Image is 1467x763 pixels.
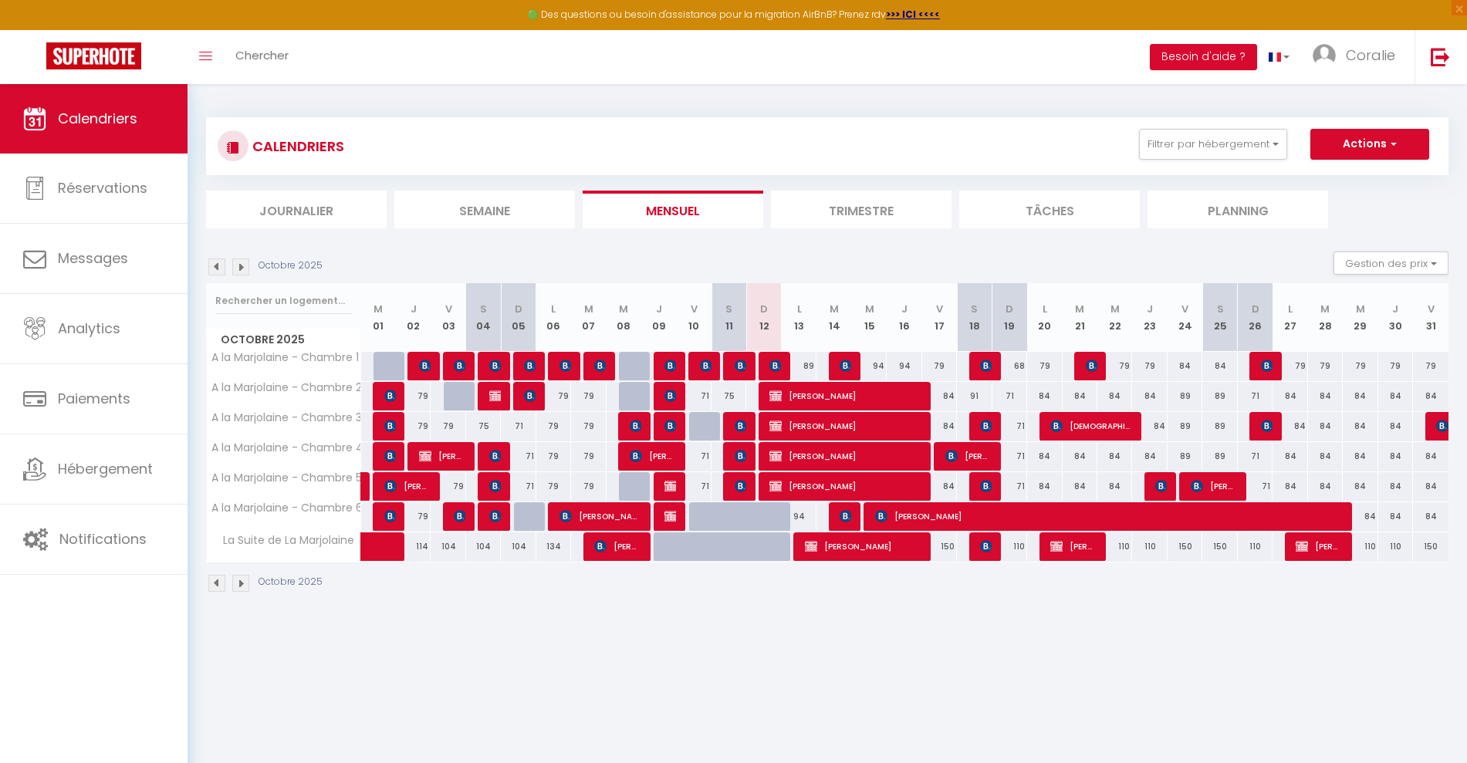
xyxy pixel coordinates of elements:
[760,302,768,316] abbr: D
[1413,532,1448,561] div: 150
[852,283,887,352] th: 15
[209,502,363,514] span: A la Marjolaine - Chambre 6
[797,302,802,316] abbr: L
[594,351,606,380] span: [PERSON_NAME]
[769,471,920,501] span: [PERSON_NAME]
[501,283,536,352] th: 05
[551,302,556,316] abbr: L
[805,532,921,561] span: [PERSON_NAME]
[735,351,746,380] span: [PERSON_NAME]
[1027,382,1062,410] div: 84
[209,532,358,549] span: La Suite de La Marjolaine
[374,302,383,316] abbr: M
[571,412,606,441] div: 79
[1378,442,1413,471] div: 84
[746,283,781,352] th: 12
[1168,382,1202,410] div: 89
[396,283,431,352] th: 02
[1343,472,1377,501] div: 84
[1132,532,1167,561] div: 110
[1378,532,1413,561] div: 110
[1356,302,1365,316] abbr: M
[1413,352,1448,380] div: 79
[865,302,874,316] abbr: M
[1392,302,1398,316] abbr: J
[454,351,465,380] span: [PERSON_NAME]
[489,441,501,471] span: [PERSON_NAME]
[209,352,359,363] span: A la Marjolaine - Chambre 1
[1132,352,1167,380] div: 79
[936,302,943,316] abbr: V
[466,283,501,352] th: 04
[980,471,992,501] span: [PERSON_NAME]
[840,351,851,380] span: Menguy Burban
[501,442,536,471] div: 71
[664,351,676,380] span: [PERSON_NAME]
[1155,471,1167,501] span: [PERSON_NAME]
[922,283,957,352] th: 17
[922,352,957,380] div: 79
[501,412,536,441] div: 71
[922,412,957,441] div: 84
[886,8,940,21] a: >>> ICI <<<<
[396,382,431,410] div: 79
[1110,302,1120,316] abbr: M
[1343,502,1377,531] div: 84
[384,501,396,531] span: [PERSON_NAME]
[1168,442,1202,471] div: 89
[664,471,676,501] span: [PERSON_NAME]
[1308,412,1343,441] div: 84
[664,501,676,531] span: [PERSON_NAME]
[1378,352,1413,380] div: 79
[361,283,396,352] th: 01
[1413,283,1448,352] th: 31
[607,283,641,352] th: 08
[1075,302,1084,316] abbr: M
[1238,532,1273,561] div: 110
[712,382,746,410] div: 75
[1273,352,1307,380] div: 79
[1296,532,1342,561] span: [PERSON_NAME]
[1147,302,1153,316] abbr: J
[735,441,746,471] span: [PERSON_NAME]
[1168,283,1202,352] th: 24
[1043,302,1047,316] abbr: L
[1202,382,1237,410] div: 89
[259,258,323,273] p: Octobre 2025
[677,442,712,471] div: 71
[1288,302,1293,316] abbr: L
[594,532,641,561] span: [PERSON_NAME]
[1343,382,1377,410] div: 84
[466,412,501,441] div: 75
[980,411,992,441] span: [PERSON_NAME]
[466,532,501,561] div: 104
[536,472,571,501] div: 79
[207,329,360,351] span: Octobre 2025
[559,351,571,380] span: [PERSON_NAME]
[959,191,1140,228] li: Tâches
[1132,442,1167,471] div: 84
[536,283,571,352] th: 06
[584,302,593,316] abbr: M
[215,287,352,315] input: Rechercher un logement...
[712,283,746,352] th: 11
[1097,352,1132,380] div: 79
[1027,283,1062,352] th: 20
[1063,472,1097,501] div: 84
[691,302,698,316] abbr: V
[571,472,606,501] div: 79
[431,532,465,561] div: 104
[992,442,1027,471] div: 71
[1027,442,1062,471] div: 84
[782,502,816,531] div: 94
[515,302,522,316] abbr: D
[922,532,957,561] div: 150
[957,382,992,410] div: 91
[1301,30,1415,84] a: ... Coralie
[887,352,921,380] div: 94
[1378,412,1413,441] div: 84
[571,283,606,352] th: 07
[1413,502,1448,531] div: 84
[209,472,362,484] span: A la Marjolaine - Chambre 5
[830,302,839,316] abbr: M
